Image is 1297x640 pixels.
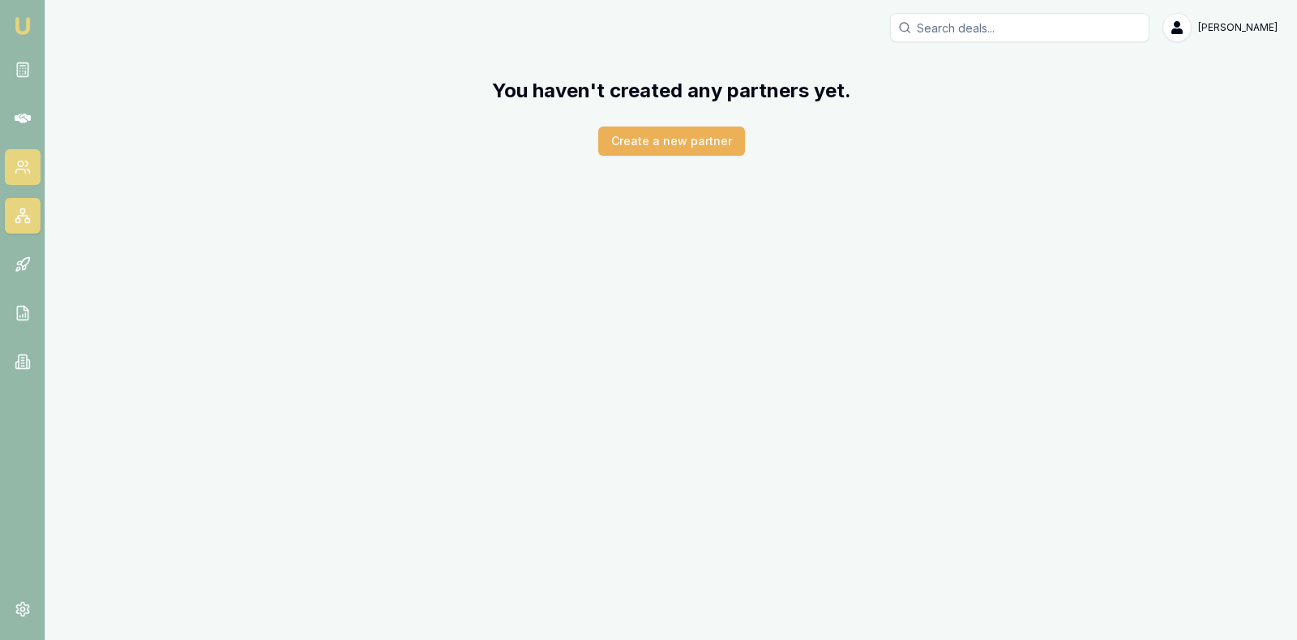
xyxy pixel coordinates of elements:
[1198,21,1278,34] span: [PERSON_NAME]
[890,13,1149,42] input: Search deals
[598,127,745,156] button: Create a new partner
[45,78,1297,104] h2: You haven't created any partners yet.
[13,16,32,36] img: emu-icon-u.png
[598,132,745,148] a: Create a new partner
